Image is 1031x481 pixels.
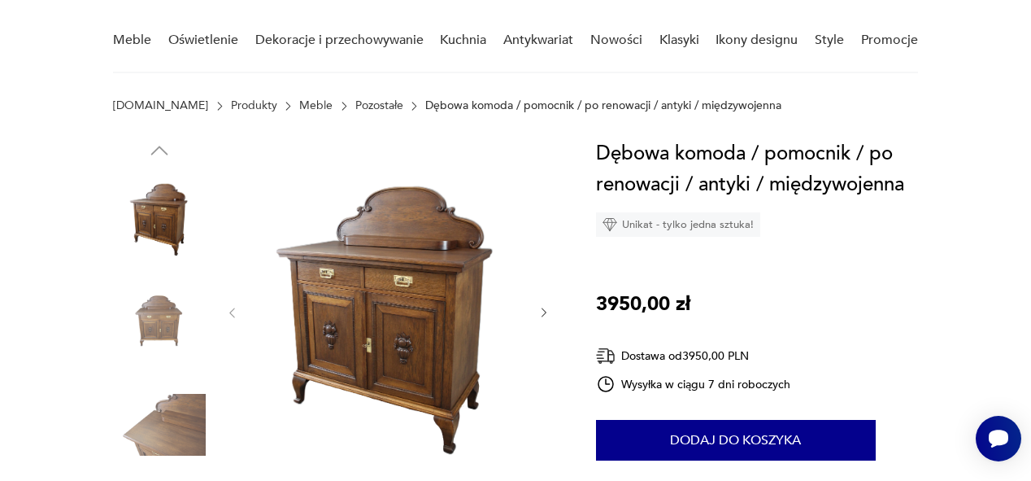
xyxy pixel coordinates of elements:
[113,378,206,471] img: Zdjęcie produktu Dębowa komoda / pomocnik / po renowacji / antyki / międzywojenna
[596,374,791,394] div: Wysyłka w ciągu 7 dni roboczych
[255,9,424,72] a: Dekoracje i przechowywanie
[299,99,333,112] a: Meble
[596,138,918,200] h1: Dębowa komoda / pomocnik / po renowacji / antyki / międzywojenna
[596,346,616,366] img: Ikona dostawy
[976,416,1021,461] iframe: Smartsupp widget button
[603,217,617,232] img: Ikona diamentu
[113,171,206,264] img: Zdjęcie produktu Dębowa komoda / pomocnik / po renowacji / antyki / międzywojenna
[815,9,844,72] a: Style
[503,9,573,72] a: Antykwariat
[168,9,238,72] a: Oświetlenie
[596,346,791,366] div: Dostawa od 3950,00 PLN
[425,99,781,112] p: Dębowa komoda / pomocnik / po renowacji / antyki / międzywojenna
[861,9,918,72] a: Promocje
[596,420,876,461] button: Dodaj do koszyka
[355,99,403,112] a: Pozostałe
[590,9,642,72] a: Nowości
[716,9,798,72] a: Ikony designu
[113,99,208,112] a: [DOMAIN_NAME]
[231,99,277,112] a: Produkty
[440,9,486,72] a: Kuchnia
[113,9,151,72] a: Meble
[596,289,690,320] p: 3950,00 zł
[113,275,206,368] img: Zdjęcie produktu Dębowa komoda / pomocnik / po renowacji / antyki / międzywojenna
[596,212,760,237] div: Unikat - tylko jedna sztuka!
[659,9,699,72] a: Klasyki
